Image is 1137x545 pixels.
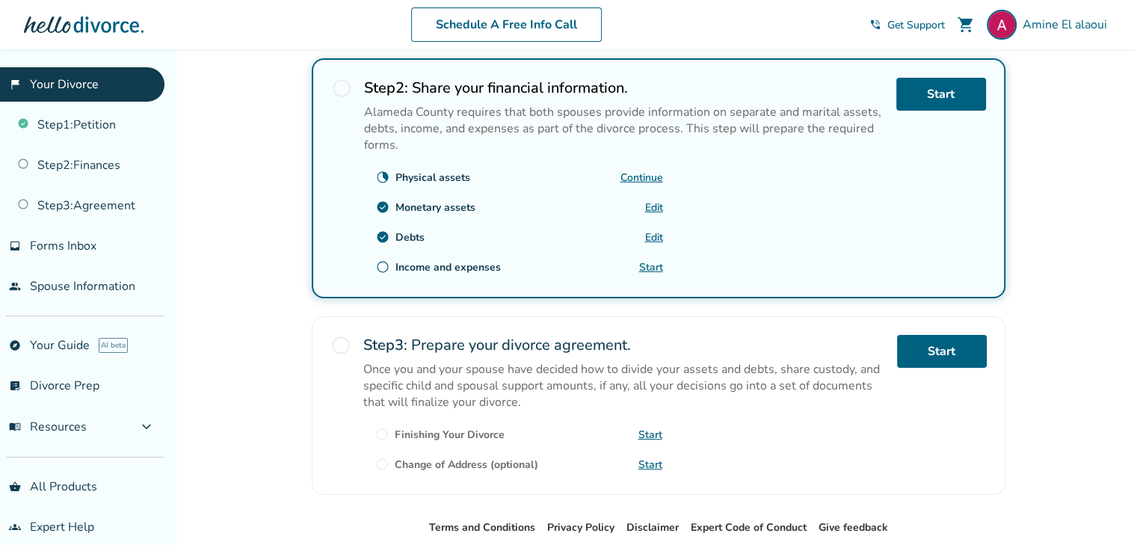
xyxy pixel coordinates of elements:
[887,18,945,32] span: Get Support
[9,240,21,252] span: inbox
[620,170,663,185] a: Continue
[645,230,663,244] a: Edit
[30,238,96,254] span: Forms Inbox
[330,335,351,356] span: radio_button_unchecked
[363,335,885,355] h2: Prepare your divorce agreement.
[395,230,425,244] div: Debts
[645,200,663,215] a: Edit
[99,338,128,353] span: AI beta
[9,521,21,533] span: groups
[364,78,408,98] strong: Step 2 :
[1062,473,1137,545] iframe: Chat Widget
[9,380,21,392] span: list_alt_check
[375,458,389,471] span: radio_button_unchecked
[638,458,662,472] a: Start
[639,260,663,274] a: Start
[1023,16,1113,33] span: Amine El alaoui
[869,19,881,31] span: phone_in_talk
[819,519,888,537] li: Give feedback
[363,335,407,355] strong: Step 3 :
[869,18,945,32] a: phone_in_talkGet Support
[626,519,679,537] li: Disclaimer
[331,78,352,99] span: radio_button_unchecked
[9,339,21,351] span: explore
[395,200,475,215] div: Monetary assets
[957,16,975,34] span: shopping_cart
[9,280,21,292] span: people
[395,428,505,442] div: Finishing Your Divorce
[9,421,21,433] span: menu_book
[364,78,884,98] h2: Share your financial information.
[638,428,662,442] a: Start
[395,170,470,185] div: Physical assets
[896,78,986,111] a: Start
[376,260,389,274] span: radio_button_unchecked
[363,361,885,410] p: Once you and your spouse have decided how to divide your assets and debts, share custody, and spe...
[376,200,389,214] span: check_circle
[9,481,21,493] span: shopping_basket
[411,7,602,42] a: Schedule A Free Info Call
[138,418,155,436] span: expand_more
[364,104,884,153] p: Alameda County requires that both spouses provide information on separate and marital assets, deb...
[376,230,389,244] span: check_circle
[9,419,87,435] span: Resources
[897,335,987,368] a: Start
[547,520,614,535] a: Privacy Policy
[9,78,21,90] span: flag_2
[395,458,538,472] div: Change of Address (optional)
[376,170,389,184] span: clock_loader_40
[429,520,535,535] a: Terms and Conditions
[395,260,501,274] div: Income and expenses
[691,520,807,535] a: Expert Code of Conduct
[987,10,1017,40] img: Amine El Alaoui
[375,428,389,441] span: radio_button_unchecked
